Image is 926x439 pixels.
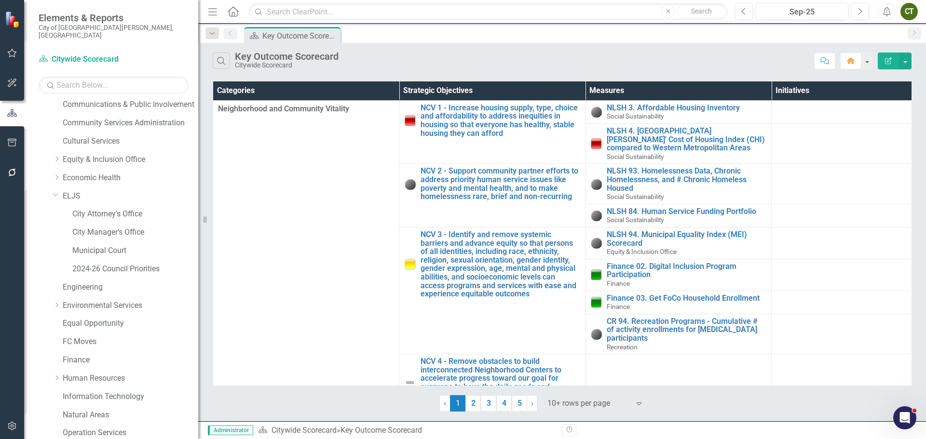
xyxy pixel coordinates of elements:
[72,227,198,238] a: City Manager's Office
[63,154,198,165] a: Equity & Inclusion Office
[404,178,416,190] img: No Information
[399,354,586,412] td: Double-Click to Edit Right Click for Context Menu
[39,12,189,24] span: Elements & Reports
[691,7,712,15] span: Search
[63,191,198,202] a: ELJS
[208,426,253,435] span: Administrator
[72,264,198,275] a: 2024-26 Council Priorities
[63,427,198,439] a: Operation Services
[756,3,848,20] button: Sep-25
[450,395,465,412] span: 1
[63,318,198,329] a: Equal Opportunity
[63,173,198,184] a: Economic Health
[404,377,416,388] img: Not Defined
[481,395,496,412] a: 3
[404,115,416,126] img: Below Plan
[421,104,580,137] a: NCV 1 - Increase housing supply, type, choice and affordability to address inequities in housing ...
[590,328,602,340] img: No Information
[607,230,766,247] a: NLSH 94. Municipal Equality Index (MEI) Scorecard
[512,395,527,412] a: 5
[213,100,399,411] td: Double-Click to Edit
[759,6,845,18] div: Sep-25
[444,399,446,408] span: ‹
[249,3,728,20] input: Search ClearPoint...
[590,138,602,149] img: Below Plan
[607,153,664,160] span: Social Sustainability
[63,300,198,311] a: Environmental Services
[421,357,580,408] a: NCV 4 - Remove obstacles to build interconnected Neighborhood Centers to accelerate progress towa...
[677,5,725,18] button: Search
[900,3,918,20] button: CT
[590,296,602,308] img: On Target
[63,373,198,384] a: Human Resources
[262,30,338,42] div: Key Outcome Scorecard
[235,51,339,62] div: Key Outcome Scorecard
[465,395,481,412] a: 2
[607,104,766,112] a: NLSH 3. Affordable Housing Inventory
[586,124,772,164] td: Double-Click to Edit Right Click for Context Menu
[590,237,602,249] img: No Information
[5,11,22,28] img: ClearPoint Strategy
[421,230,580,298] a: NCV 3 - Identify and remove systemic barriers and advance equity so that persons of all identitie...
[404,258,416,270] img: Caution
[63,336,198,347] a: FC Moves
[586,164,772,204] td: Double-Click to Edit Right Click for Context Menu
[39,24,189,40] small: City of [GEOGRAPHIC_DATA][PERSON_NAME], [GEOGRAPHIC_DATA]
[607,294,766,303] a: Finance 03. Get FoCo Household Enrollment
[531,399,533,408] span: ›
[39,77,189,93] input: Search Below...
[607,343,638,351] span: Recreation
[607,216,664,224] span: Social Sustainability
[586,204,772,227] td: Double-Click to Edit Right Click for Context Menu
[63,355,198,366] a: Finance
[607,207,766,216] a: NLSH 84. Human Service Funding Portfolio
[272,426,337,435] a: Citywide Scorecard
[218,104,394,115] span: Neighborhood and Community Vitality
[63,99,198,110] a: Communications & Public Involvement
[421,167,580,200] a: NCV 2 - Support community partner efforts to address priority human service issues like poverty a...
[72,209,198,220] a: City Attorney's Office
[607,279,630,287] span: Finance
[340,426,422,435] div: Key Outcome Scorecard
[586,314,772,354] td: Double-Click to Edit Right Click for Context Menu
[607,112,664,120] span: Social Sustainability
[72,245,198,256] a: Municipal Court
[39,54,159,65] a: Citywide Scorecard
[590,210,602,221] img: No Information
[586,100,772,123] td: Double-Click to Edit Right Click for Context Menu
[607,262,766,279] a: Finance 02. Digital Inclusion Program Participation
[399,100,586,164] td: Double-Click to Edit Right Click for Context Menu
[607,303,630,310] span: Finance
[63,391,198,402] a: Information Technology
[235,62,339,69] div: Citywide Scorecard
[607,167,766,192] a: NLSH 93. Homelessness Data, Chronic Homelessness, and # Chronic Homeless Housed
[590,269,602,280] img: On Target
[590,106,602,118] img: No Information
[586,291,772,314] td: Double-Click to Edit Right Click for Context Menu
[607,127,766,152] a: NLSH 4. [GEOGRAPHIC_DATA][PERSON_NAME]' Cost of Housing Index (CHI) compared to Western Metropoli...
[586,227,772,259] td: Double-Click to Edit Right Click for Context Menu
[893,406,916,429] iframe: Intercom live chat
[258,425,557,436] div: »
[63,410,198,421] a: Natural Areas
[63,282,198,293] a: Engineering
[590,178,602,190] img: No Information
[586,259,772,291] td: Double-Click to Edit Right Click for Context Menu
[399,227,586,354] td: Double-Click to Edit Right Click for Context Menu
[496,395,512,412] a: 4
[607,248,677,255] span: Equity & Inclusion Office
[63,136,198,147] a: Cultural Services
[607,317,766,343] a: CR 94. Recreation Programs - Cumulative # of activity enrollments for [MEDICAL_DATA] participants
[63,118,198,129] a: Community Services Administration
[399,164,586,227] td: Double-Click to Edit Right Click for Context Menu
[607,193,664,200] span: Social Sustainability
